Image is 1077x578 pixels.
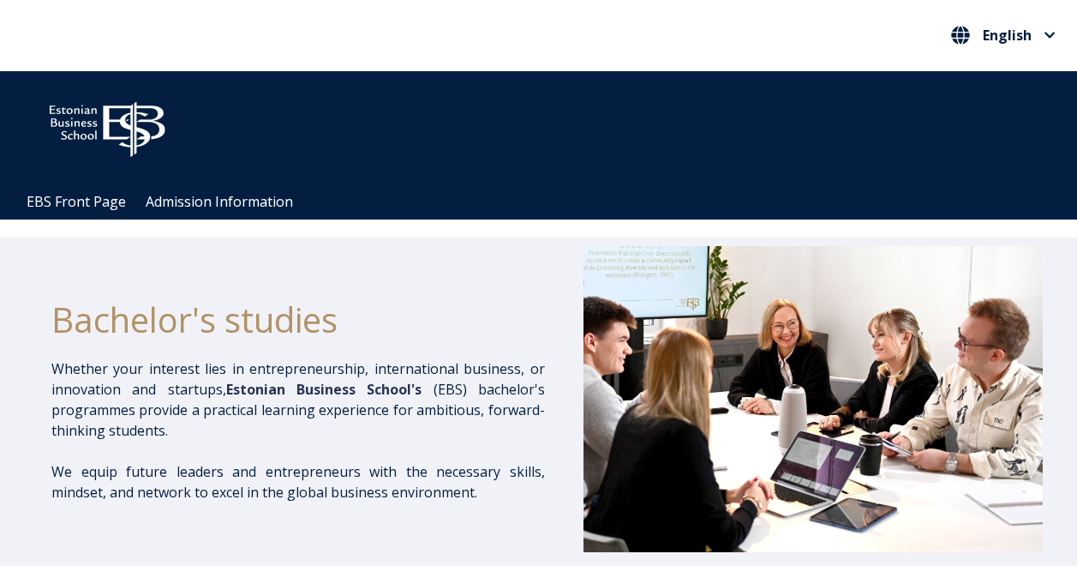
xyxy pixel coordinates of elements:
[51,461,545,503] p: We equip future leaders and entrepreneurs with the necessary skills, mindset, and network to exce...
[51,298,545,341] h1: Bachelor's studies
[226,380,422,399] span: Estonian Business School's
[34,88,180,162] img: ebs_logo2016_white
[146,192,293,211] a: Admission Information
[983,28,1032,42] span: English
[478,118,689,137] span: Community for Growth and Resp
[51,358,545,441] p: Whether your interest lies in entrepreneurship, international business, or innovation and startup...
[17,184,1077,220] div: Navigation Menu
[583,246,1043,552] img: Bachelor's at EBS
[947,21,1060,50] nav: Select your language
[27,192,126,211] a: EBS Front Page
[947,21,1060,49] button: English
